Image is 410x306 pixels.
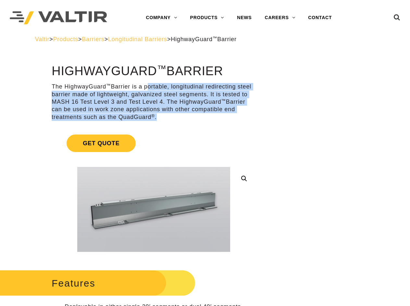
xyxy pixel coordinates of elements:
sup: ™ [157,64,166,74]
sup: ™ [213,36,217,41]
a: Longitudinal Barriers [108,36,167,42]
span: HighwayGuard Barrier [171,36,237,42]
sup: ® [151,113,155,118]
h1: HighwayGuard Barrier [52,65,256,78]
a: Products [53,36,78,42]
span: Get Quote [67,135,136,152]
a: COMPANY [140,11,184,24]
sup: ™ [106,83,111,88]
a: CONTACT [302,11,338,24]
a: PRODUCTS [184,11,231,24]
p: The HighwayGuard Barrier is a portable, longitudinal redirecting steel barrier made of lightweigh... [52,83,256,121]
img: Valtir [10,11,107,25]
sup: ™ [221,98,226,103]
a: CAREERS [258,11,302,24]
a: NEWS [230,11,258,24]
a: Get Quote [52,127,256,160]
a: Barriers [82,36,104,42]
div: > > > > [35,36,375,43]
a: Valtir [35,36,49,42]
